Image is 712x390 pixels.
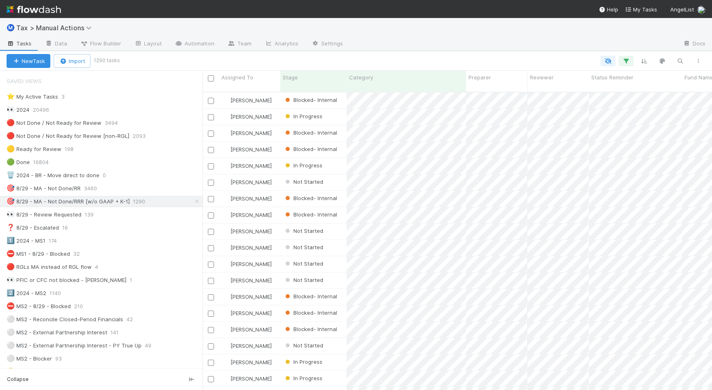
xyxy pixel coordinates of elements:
span: Blocked- Internal [284,146,337,152]
span: 0 [103,170,114,180]
div: [PERSON_NAME] [222,243,272,252]
input: Toggle Row Selected [208,376,214,382]
div: [PERSON_NAME] [222,293,272,301]
span: Stage [283,73,298,81]
span: In Progress [284,375,322,381]
span: 3460 [84,183,105,194]
div: [PERSON_NAME] [222,96,272,104]
span: 49 [145,340,160,351]
div: [PERSON_NAME] [222,162,272,170]
span: 93 [55,354,70,364]
div: Ready for Review [7,144,61,154]
input: Toggle All Rows Selected [208,75,214,81]
span: 🔴 [7,132,15,139]
span: 1140 [50,288,69,298]
span: 2️⃣ [7,289,15,296]
img: avatar_d45d11ee-0024-4901-936f-9df0a9cc3b4e.png [223,244,229,251]
input: Toggle Row Selected [208,196,214,202]
span: [PERSON_NAME] [230,228,272,234]
input: Toggle Row Selected [208,360,214,366]
span: Not Started [284,228,323,234]
span: 139 [85,210,102,220]
div: 2024 [7,105,29,115]
span: [PERSON_NAME] [230,113,272,120]
div: [PERSON_NAME] [222,374,272,383]
span: ⛔ [7,302,15,309]
span: Flow Builder [80,39,121,47]
span: 16 [62,223,76,233]
div: Not Done / Not Ready for Review [7,118,101,128]
img: avatar_711f55b7-5a46-40da-996f-bc93b6b86381.png [223,130,229,136]
span: [PERSON_NAME] [230,146,272,153]
input: Toggle Row Selected [208,278,214,284]
span: 1290 [133,196,153,207]
span: ⚪ [7,329,15,336]
span: Blocked- Internal [284,309,337,316]
div: Blocked- Internal [284,194,337,202]
a: Automation [168,38,221,51]
a: Layout [128,38,168,51]
span: ⭐ [7,93,15,100]
span: Category [349,73,373,81]
img: avatar_711f55b7-5a46-40da-996f-bc93b6b86381.png [223,326,229,333]
input: Toggle Row Selected [208,114,214,120]
span: 🎯 [7,198,15,205]
img: avatar_d45d11ee-0024-4901-936f-9df0a9cc3b4e.png [223,228,229,234]
input: Toggle Row Selected [208,327,214,333]
span: 23 [127,367,142,377]
img: avatar_d45d11ee-0024-4901-936f-9df0a9cc3b4e.png [223,277,229,284]
div: 8/29 - MA - Not Done/RRR [w/o GAAP + K-1] [7,196,130,207]
input: Toggle Row Selected [208,311,214,317]
img: logo-inverted-e16ddd16eac7371096b0.svg [7,2,61,16]
input: Toggle Row Selected [208,98,214,104]
div: [PERSON_NAME] [222,276,272,284]
div: [PERSON_NAME] [222,358,272,366]
span: [PERSON_NAME] [230,261,272,267]
input: Toggle Row Selected [208,245,214,251]
span: Blocked- Internal [284,293,337,300]
img: avatar_d45d11ee-0024-4901-936f-9df0a9cc3b4e.png [223,97,229,104]
div: [PERSON_NAME] [222,227,272,235]
img: avatar_66854b90-094e-431f-b713-6ac88429a2b8.png [223,293,229,300]
div: Done [7,157,30,167]
span: ⚪ [7,316,15,322]
div: [PERSON_NAME] [222,325,272,334]
span: Preparer [469,73,491,81]
span: [PERSON_NAME] [230,343,272,349]
div: Not Done / Not Ready for Review [non-RGL] [7,131,129,141]
span: 1️⃣ [7,237,15,244]
span: 32 [73,249,88,259]
button: Import [54,54,90,68]
span: Blocked- Internal [284,97,337,103]
button: NewTask [7,54,50,68]
input: Toggle Row Selected [208,180,214,186]
span: 3 [61,92,73,102]
div: [PERSON_NAME] [222,113,272,121]
img: avatar_e41e7ae5-e7d9-4d8d-9f56-31b0d7a2f4fd.png [223,195,229,202]
div: 8/29 - Escalated [7,223,59,233]
span: 210 [74,301,91,311]
span: Not Started [284,244,323,250]
span: Not Started [284,277,323,283]
div: In Progress [284,374,322,382]
div: Blocked- Internal [284,309,337,317]
div: 8/29 - Review Requested [7,210,81,220]
span: [PERSON_NAME] [230,326,272,333]
input: Toggle Row Selected [208,147,214,153]
div: Blocked- Internal [284,325,337,333]
div: Not Started [284,178,323,186]
span: Not Started [284,342,323,349]
div: [PERSON_NAME] [222,178,272,186]
div: Blocked- Internal [284,128,337,137]
span: 198 [65,144,82,154]
span: Saved Views [7,73,42,89]
div: MS2 - External Partnership Interest - PY True Up [7,340,142,351]
span: In Progress [284,358,322,365]
div: Not Started [284,259,323,268]
span: 👀 [7,106,15,113]
span: 🟢 [7,158,15,165]
span: Not Started [284,260,323,267]
input: Toggle Row Selected [208,343,214,349]
div: [PERSON_NAME] [222,145,272,153]
div: Help [599,5,618,14]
